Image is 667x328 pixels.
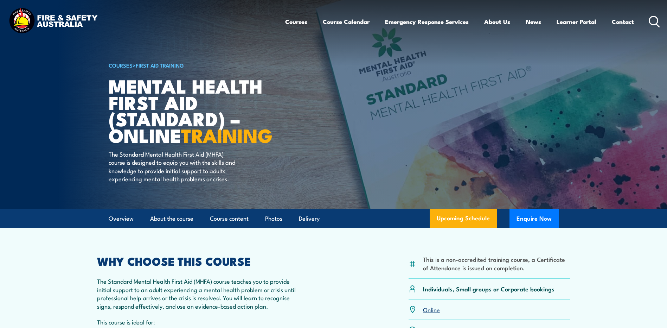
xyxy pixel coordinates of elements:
[484,12,510,31] a: About Us
[612,12,634,31] a: Contact
[385,12,469,31] a: Emergency Response Services
[109,61,133,69] a: COURSES
[97,318,302,326] p: This course is ideal for:
[285,12,307,31] a: Courses
[109,61,282,69] h6: >
[526,12,541,31] a: News
[210,209,249,228] a: Course content
[509,209,559,228] button: Enquire Now
[109,150,237,183] p: The Standard Mental Health First Aid (MHFA) course is designed to equip you with the skills and k...
[97,256,302,266] h2: WHY CHOOSE THIS COURSE
[181,120,272,149] strong: TRAINING
[150,209,193,228] a: About the course
[430,209,497,228] a: Upcoming Schedule
[109,77,282,143] h1: Mental Health First Aid (Standard) – Online
[323,12,370,31] a: Course Calendar
[97,277,302,310] p: The Standard Mental Health First Aid (MHFA) course teaches you to provide initial support to an a...
[109,209,134,228] a: Overview
[423,285,554,293] p: Individuals, Small groups or Corporate bookings
[265,209,282,228] a: Photos
[299,209,320,228] a: Delivery
[423,255,570,272] li: This is a non-accredited training course, a Certificate of Attendance is issued on completion.
[136,61,184,69] a: First Aid Training
[423,305,440,314] a: Online
[557,12,596,31] a: Learner Portal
